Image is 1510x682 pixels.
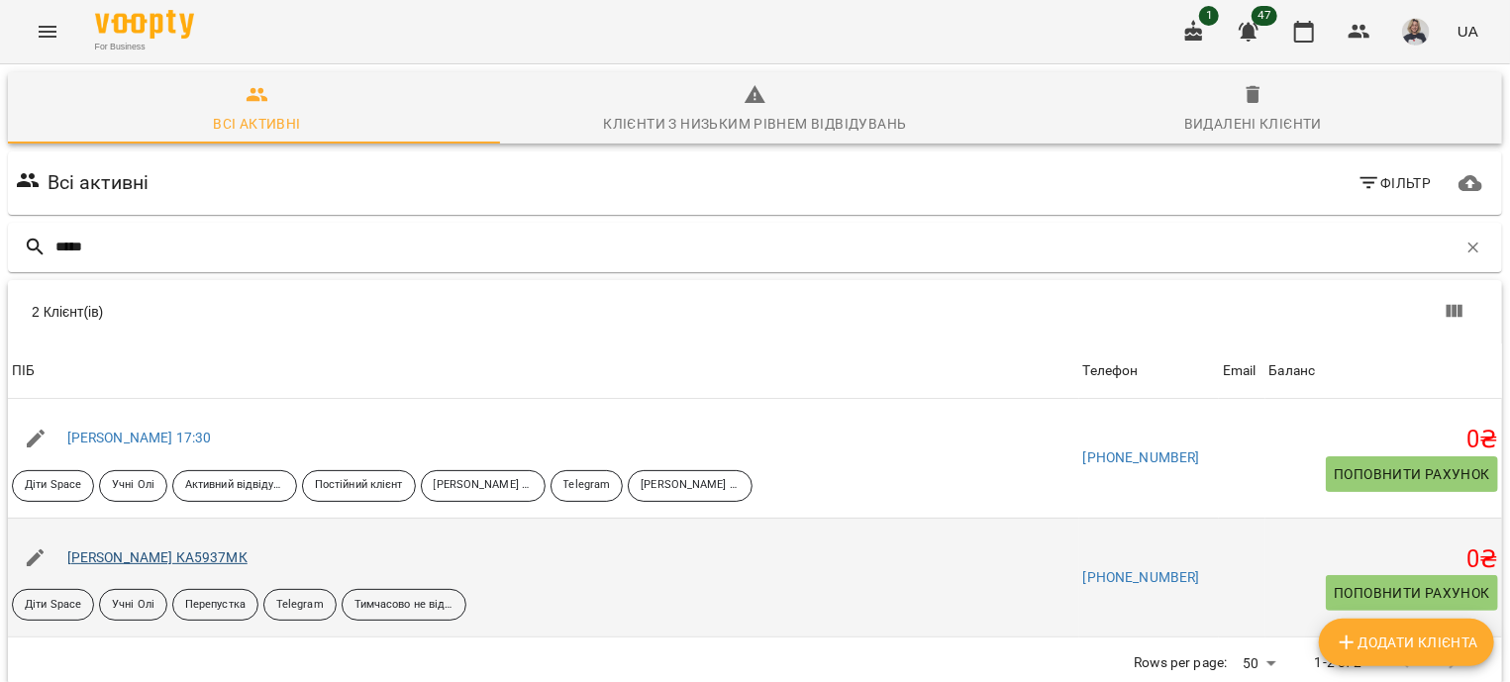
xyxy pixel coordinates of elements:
h6: Всі активні [48,167,150,198]
p: Перепустка [185,597,246,614]
div: Telegram [263,589,337,621]
div: [PERSON_NAME] група 8-10 [628,470,753,502]
a: [PHONE_NUMBER] [1083,569,1200,585]
div: Telegram [551,470,624,502]
h5: 0 ₴ [1269,425,1498,455]
span: For Business [95,41,194,53]
p: Telegram [276,597,324,614]
p: 1-2 of 2 [1315,653,1362,673]
p: [PERSON_NAME] група 8-10 [641,477,740,494]
span: Фільтр [1358,171,1432,195]
img: Voopty Logo [95,10,194,39]
div: Видалені клієнти [1184,112,1322,136]
button: Фільтр [1350,165,1440,201]
button: Menu [24,8,71,55]
button: Поповнити рахунок [1326,575,1498,611]
span: Поповнити рахунок [1334,462,1490,486]
p: Rows per page: [1134,653,1227,673]
div: Email [1223,359,1257,383]
a: [PERSON_NAME] КА5937МК [67,549,248,565]
span: Поповнити рахунок [1334,581,1490,605]
p: Діти Space [25,597,81,614]
div: Sort [1223,359,1257,383]
div: Sort [1083,359,1139,383]
div: Учні Олі [99,470,167,502]
div: Table Toolbar [8,280,1502,343]
p: [PERSON_NAME] 9-11 років [434,477,533,494]
button: Вигляд колонок [1431,288,1478,336]
p: Учні Олі [112,597,154,614]
a: [PERSON_NAME] 17:30 [67,430,212,445]
span: 1 [1199,6,1219,26]
a: [PHONE_NUMBER] [1083,449,1200,465]
div: Баланс [1269,359,1316,383]
span: Email [1223,359,1261,383]
div: Постійний клієнт [302,470,416,502]
p: Тимчасово не відвідує [354,597,453,614]
button: UA [1450,13,1486,49]
p: Постійний клієнт [315,477,403,494]
button: Додати клієнта [1319,619,1494,666]
div: Sort [1269,359,1316,383]
div: Телефон [1083,359,1139,383]
p: Активний відвідувач [185,477,284,494]
span: ПІБ [12,359,1075,383]
div: [PERSON_NAME] 9-11 років [421,470,546,502]
span: Баланс [1269,359,1498,383]
img: 60ff81f660890b5dd62a0e88b2ac9d82.jpg [1402,18,1430,46]
span: UA [1458,21,1478,42]
div: Клієнти з низьким рівнем відвідувань [603,112,906,136]
div: Активний відвідувач [172,470,297,502]
div: Перепустка [172,589,258,621]
span: 47 [1252,6,1277,26]
button: Поповнити рахунок [1326,456,1498,492]
div: Діти Space [12,470,94,502]
h5: 0 ₴ [1269,544,1498,575]
div: Sort [12,359,35,383]
div: Тимчасово не відвідує [342,589,466,621]
div: Учні Олі [99,589,167,621]
span: Телефон [1083,359,1215,383]
div: 50 [1235,649,1282,678]
p: Учні Олі [112,477,154,494]
div: 2 Клієнт(ів) [32,302,767,322]
div: Діти Space [12,589,94,621]
div: ПІБ [12,359,35,383]
p: Telegram [563,477,611,494]
span: Додати клієнта [1335,631,1478,654]
p: Діти Space [25,477,81,494]
div: Всі активні [213,112,300,136]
